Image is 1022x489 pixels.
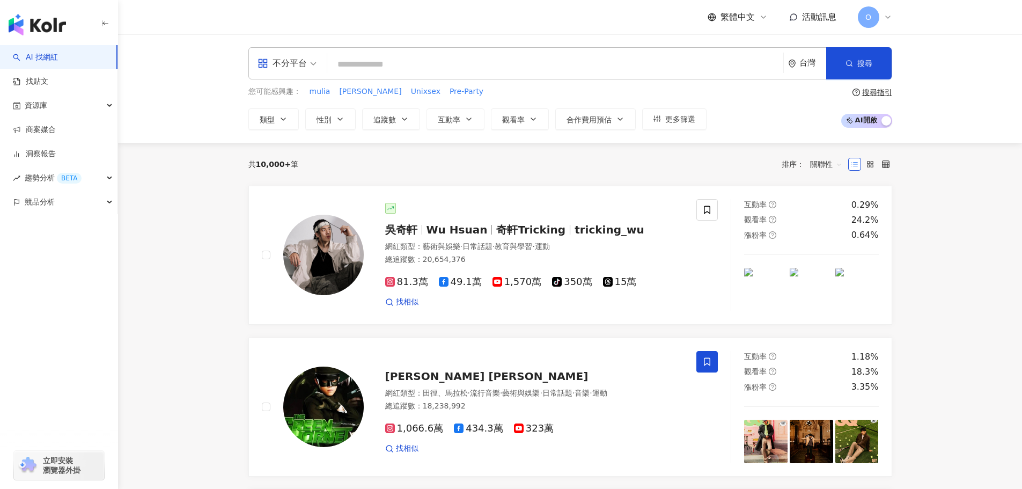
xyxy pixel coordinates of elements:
span: 吳奇軒 [385,223,417,236]
a: 找相似 [385,443,418,454]
span: question-circle [769,201,776,208]
span: appstore [258,58,268,69]
button: 合作費用預估 [555,108,636,130]
div: 搜尋指引 [862,88,892,97]
span: 日常話題 [462,242,492,251]
span: 流行音樂 [470,389,500,397]
div: 網紅類型 ： [385,388,684,399]
span: 日常話題 [542,389,572,397]
img: KOL Avatar [283,367,364,447]
img: post-image [744,268,788,311]
img: post-image [835,420,879,463]
span: · [492,242,495,251]
span: 藝術與娛樂 [502,389,540,397]
span: 互動率 [438,115,460,124]
a: 找相似 [385,297,418,308]
button: [PERSON_NAME] [339,86,402,98]
span: 漲粉率 [744,231,767,239]
span: 49.1萬 [439,276,482,288]
img: chrome extension [17,457,38,474]
button: 性別 [305,108,356,130]
img: KOL Avatar [283,215,364,295]
span: 追蹤數 [373,115,396,124]
span: · [500,389,502,397]
span: O [865,11,871,23]
a: 商案媒合 [13,125,56,135]
span: 81.3萬 [385,276,428,288]
span: 漲粉率 [744,383,767,391]
button: 搜尋 [826,47,892,79]
span: 互動率 [744,352,767,361]
span: 音樂 [575,389,590,397]
span: 藝術與娛樂 [423,242,460,251]
span: question-circle [852,89,860,96]
span: 觀看率 [744,215,767,224]
div: 總追蹤數 ： 18,238,992 [385,401,684,412]
span: 類型 [260,115,275,124]
span: question-circle [769,368,776,375]
a: searchAI 找網紅 [13,52,58,63]
span: 找相似 [396,297,418,308]
button: mulia [309,86,331,98]
div: 0.64% [851,229,879,241]
span: question-circle [769,231,776,239]
div: 1.18% [851,351,879,363]
span: 1,570萬 [492,276,542,288]
span: · [532,242,534,251]
button: 更多篩選 [642,108,707,130]
span: [PERSON_NAME] [339,86,401,97]
span: 323萬 [514,423,554,434]
span: 立即安裝 瀏覽器外掛 [43,456,80,475]
span: Pre-Party [450,86,483,97]
div: 共 筆 [248,160,299,169]
span: question-circle [769,383,776,391]
span: question-circle [769,353,776,360]
a: 找貼文 [13,76,48,87]
div: 3.35% [851,381,879,393]
span: 運動 [535,242,550,251]
span: mulia [310,86,330,97]
div: 0.29% [851,199,879,211]
img: logo [9,14,66,35]
span: 教育與學習 [495,242,532,251]
span: 田徑、馬拉松 [423,389,468,397]
span: tricking_wu [575,223,644,236]
span: 資源庫 [25,93,47,118]
span: 找相似 [396,443,418,454]
span: 434.3萬 [454,423,503,434]
span: Unixsex [411,86,440,97]
span: · [540,389,542,397]
span: 您可能感興趣： [248,86,301,97]
img: post-image [744,420,788,463]
img: post-image [835,268,879,311]
span: rise [13,174,20,182]
span: 1,066.6萬 [385,423,444,434]
a: 洞察報告 [13,149,56,159]
span: environment [788,60,796,68]
span: 性別 [317,115,332,124]
img: post-image [790,420,833,463]
div: 台灣 [799,59,826,68]
button: Pre-Party [449,86,484,98]
button: 類型 [248,108,299,130]
span: question-circle [769,216,776,223]
span: 繁體中文 [720,11,755,23]
div: 不分平台 [258,55,307,72]
span: 活動訊息 [802,12,836,22]
div: 總追蹤數 ： 20,654,376 [385,254,684,265]
img: post-image [790,268,833,311]
span: 競品分析 [25,190,55,214]
span: 觀看率 [744,367,767,376]
a: KOL Avatar[PERSON_NAME] [PERSON_NAME]網紅類型：田徑、馬拉松·流行音樂·藝術與娛樂·日常話題·音樂·運動總追蹤數：18,238,9921,066.6萬434.... [248,338,892,477]
span: 觀看率 [502,115,525,124]
span: · [590,389,592,397]
span: · [468,389,470,397]
a: KOL Avatar吳奇軒Wu Hsuan奇軒Trickingtricking_wu網紅類型：藝術與娛樂·日常話題·教育與學習·運動總追蹤數：20,654,37681.3萬49.1萬1,570萬... [248,186,892,325]
span: 趨勢分析 [25,166,82,190]
button: 觀看率 [491,108,549,130]
a: chrome extension立即安裝 瀏覽器外掛 [14,451,104,480]
span: 搜尋 [857,59,872,68]
button: 互動率 [427,108,484,130]
div: 排序： [782,156,848,173]
div: 18.3% [851,366,879,378]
